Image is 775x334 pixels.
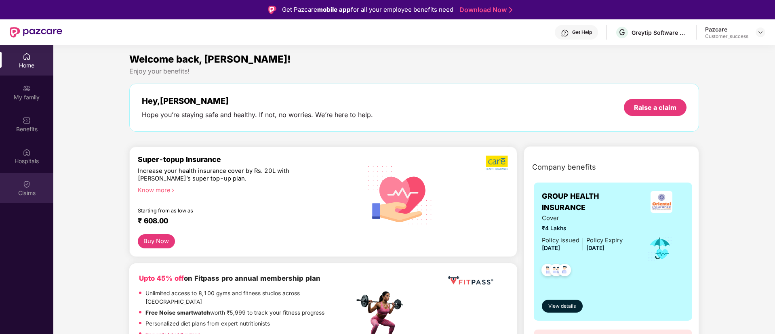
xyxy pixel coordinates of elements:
[129,53,291,65] span: Welcome back, [PERSON_NAME]!
[586,245,604,251] span: [DATE]
[138,216,346,226] div: ₹ 608.00
[632,29,688,36] div: Greytip Software Private Limited
[572,29,592,36] div: Get Help
[23,84,31,92] img: svg+xml;base64,PHN2ZyB3aWR0aD0iMjAiIGhlaWdodD0iMjAiIHZpZXdCb3g9IjAgMCAyMCAyMCIgZmlsbD0ibm9uZSIgeG...
[362,155,439,234] img: svg+xml;base64,PHN2ZyB4bWxucz0iaHR0cDovL3d3dy53My5vcmcvMjAwMC9zdmciIHhtbG5zOnhsaW5rPSJodHRwOi8vd3...
[139,274,184,282] b: Upto 45% off
[651,191,672,213] img: insurerLogo
[634,103,676,112] div: Raise a claim
[145,289,354,307] p: Unlimited access to 8,100 gyms and fitness studios across [GEOGRAPHIC_DATA]
[647,235,673,262] img: icon
[532,162,596,173] span: Company benefits
[486,155,509,170] img: b5dec4f62d2307b9de63beb79f102df3.png
[23,53,31,61] img: svg+xml;base64,PHN2ZyBpZD0iSG9tZSIgeG1sbnM9Imh0dHA6Ly93d3cudzMub3JnLzIwMDAvc3ZnIiB3aWR0aD0iMjAiIG...
[268,6,276,14] img: Logo
[171,188,175,193] span: right
[542,245,560,251] span: [DATE]
[705,25,748,33] div: Pazcare
[23,180,31,188] img: svg+xml;base64,PHN2ZyBpZD0iQ2xhaW0iIHhtbG5zPSJodHRwOi8vd3d3LnczLm9yZy8yMDAwL3N2ZyIgd2lkdGg9IjIwIi...
[546,261,566,281] img: svg+xml;base64,PHN2ZyB4bWxucz0iaHR0cDovL3d3dy53My5vcmcvMjAwMC9zdmciIHdpZHRoPSI0OC45MTUiIGhlaWdodD...
[555,261,575,281] img: svg+xml;base64,PHN2ZyB4bWxucz0iaHR0cDovL3d3dy53My5vcmcvMjAwMC9zdmciIHdpZHRoPSI0OC45NDMiIGhlaWdodD...
[542,224,623,233] span: ₹4 Lakhs
[446,273,495,288] img: fppp.png
[145,319,270,328] p: Personalized diet plans from expert nutritionists
[538,261,558,281] img: svg+xml;base64,PHN2ZyB4bWxucz0iaHR0cDovL3d3dy53My5vcmcvMjAwMC9zdmciIHdpZHRoPSI0OC45NDMiIGhlaWdodD...
[10,27,62,38] img: New Pazcare Logo
[138,155,354,164] div: Super-topup Insurance
[139,274,320,282] b: on Fitpass pro annual membership plan
[138,167,319,183] div: Increase your health insurance cover by Rs. 20L with [PERSON_NAME]’s super top-up plan.
[509,6,512,14] img: Stroke
[542,300,583,313] button: View details
[542,191,638,214] span: GROUP HEALTH INSURANCE
[23,116,31,124] img: svg+xml;base64,PHN2ZyBpZD0iQmVuZWZpdHMiIHhtbG5zPSJodHRwOi8vd3d3LnczLm9yZy8yMDAwL3N2ZyIgd2lkdGg9Ij...
[138,208,320,213] div: Starting from as low as
[561,29,569,37] img: svg+xml;base64,PHN2ZyBpZD0iSGVscC0zMngzMiIgeG1sbnM9Imh0dHA6Ly93d3cudzMub3JnLzIwMDAvc3ZnIiB3aWR0aD...
[619,27,625,37] span: G
[138,234,175,248] button: Buy Now
[129,67,699,76] div: Enjoy your benefits!
[282,5,453,15] div: Get Pazcare for all your employee benefits need
[705,33,748,40] div: Customer_success
[142,96,373,106] div: Hey, [PERSON_NAME]
[142,111,373,119] div: Hope you’re staying safe and healthy. If not, no worries. We’re here to help.
[757,29,764,36] img: svg+xml;base64,PHN2ZyBpZD0iRHJvcGRvd24tMzJ4MzIiIHhtbG5zPSJodHRwOi8vd3d3LnczLm9yZy8yMDAwL3N2ZyIgd2...
[459,6,510,14] a: Download Now
[145,309,210,316] strong: Free Noise smartwatch
[138,187,350,192] div: Know more
[548,302,576,310] span: View details
[145,309,324,317] p: worth ₹5,999 to track your fitness progress
[542,236,579,245] div: Policy issued
[542,214,623,223] span: Cover
[317,6,351,13] strong: mobile app
[23,148,31,156] img: svg+xml;base64,PHN2ZyBpZD0iSG9zcGl0YWxzIiB4bWxucz0iaHR0cDovL3d3dy53My5vcmcvMjAwMC9zdmciIHdpZHRoPS...
[586,236,623,245] div: Policy Expiry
